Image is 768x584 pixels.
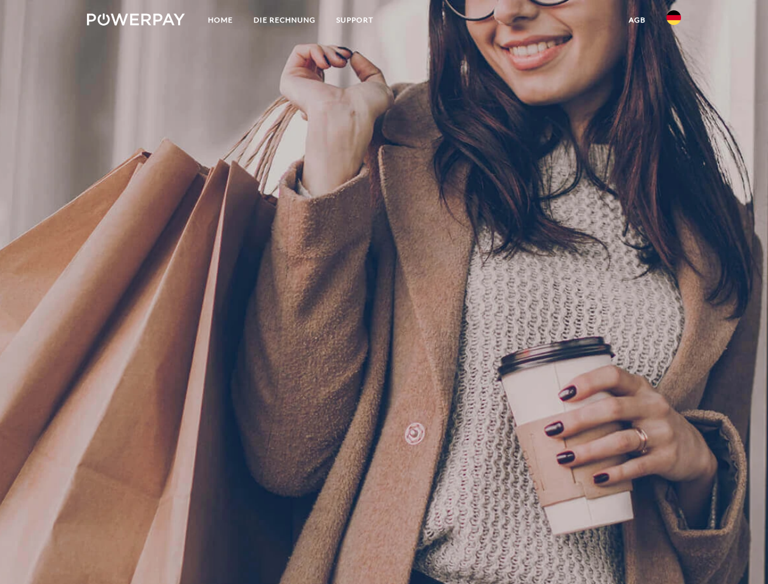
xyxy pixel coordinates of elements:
[243,9,326,31] a: DIE RECHNUNG
[326,9,384,31] a: SUPPORT
[618,9,656,31] a: agb
[87,13,185,26] img: logo-powerpay-white.svg
[198,9,243,31] a: Home
[666,10,681,25] img: de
